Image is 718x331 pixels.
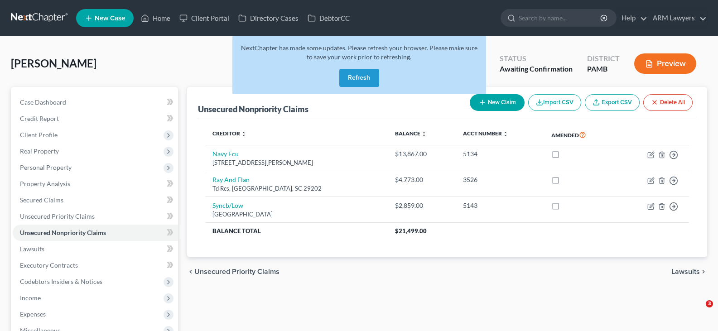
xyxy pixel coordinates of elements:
[241,131,246,137] i: unfold_more
[20,310,46,318] span: Expenses
[463,130,508,137] a: Acct Number unfold_more
[20,163,72,171] span: Personal Property
[587,64,620,74] div: PAMB
[706,300,713,307] span: 3
[187,268,279,275] button: chevron_left Unsecured Priority Claims
[20,261,78,269] span: Executory Contracts
[339,69,379,87] button: Refresh
[234,10,303,26] a: Directory Cases
[13,192,178,208] a: Secured Claims
[13,110,178,127] a: Credit Report
[95,15,125,22] span: New Case
[212,210,381,219] div: [GEOGRAPHIC_DATA]
[395,227,427,235] span: $21,499.00
[241,44,477,61] span: NextChapter has made some updates. Please refresh your browser. Please make sure to save your wor...
[585,94,640,111] a: Export CSV
[212,150,239,158] a: Navy Fcu
[20,212,95,220] span: Unsecured Priority Claims
[20,180,70,187] span: Property Analysis
[20,278,102,285] span: Codebtors Insiders & Notices
[11,57,96,70] span: [PERSON_NAME]
[187,268,194,275] i: chevron_left
[634,53,696,74] button: Preview
[500,64,573,74] div: Awaiting Confirmation
[395,149,448,158] div: $13,867.00
[463,149,537,158] div: 5134
[212,130,246,137] a: Creditor unfold_more
[20,196,63,204] span: Secured Claims
[395,201,448,210] div: $2,859.00
[671,268,707,275] button: Lawsuits chevron_right
[13,241,178,257] a: Lawsuits
[463,201,537,210] div: 5143
[20,245,44,253] span: Lawsuits
[617,10,647,26] a: Help
[519,10,602,26] input: Search by name...
[212,201,243,209] a: Syncb/Low
[503,131,508,137] i: unfold_more
[395,175,448,184] div: $4,773.00
[13,257,178,273] a: Executory Contracts
[13,225,178,241] a: Unsecured Nonpriority Claims
[700,268,707,275] i: chevron_right
[205,223,388,239] th: Balance Total
[13,208,178,225] a: Unsecured Priority Claims
[194,268,279,275] span: Unsecured Priority Claims
[303,10,354,26] a: DebtorCC
[20,229,106,236] span: Unsecured Nonpriority Claims
[212,158,381,167] div: [STREET_ADDRESS][PERSON_NAME]
[198,104,308,115] div: Unsecured Nonpriority Claims
[136,10,175,26] a: Home
[20,115,59,122] span: Credit Report
[395,130,427,137] a: Balance unfold_more
[212,184,381,193] div: Td Rcs, [GEOGRAPHIC_DATA], SC 29202
[544,125,617,145] th: Amended
[687,300,709,322] iframe: Intercom live chat
[13,94,178,110] a: Case Dashboard
[20,147,59,155] span: Real Property
[500,53,573,64] div: Status
[212,176,250,183] a: Ray And Flan
[671,268,700,275] span: Lawsuits
[648,10,707,26] a: ARM Lawyers
[20,294,41,302] span: Income
[20,98,66,106] span: Case Dashboard
[643,94,693,111] button: Delete All
[528,94,581,111] button: Import CSV
[587,53,620,64] div: District
[20,131,58,139] span: Client Profile
[13,176,178,192] a: Property Analysis
[470,94,525,111] button: New Claim
[175,10,234,26] a: Client Portal
[421,131,427,137] i: unfold_more
[463,175,537,184] div: 3526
